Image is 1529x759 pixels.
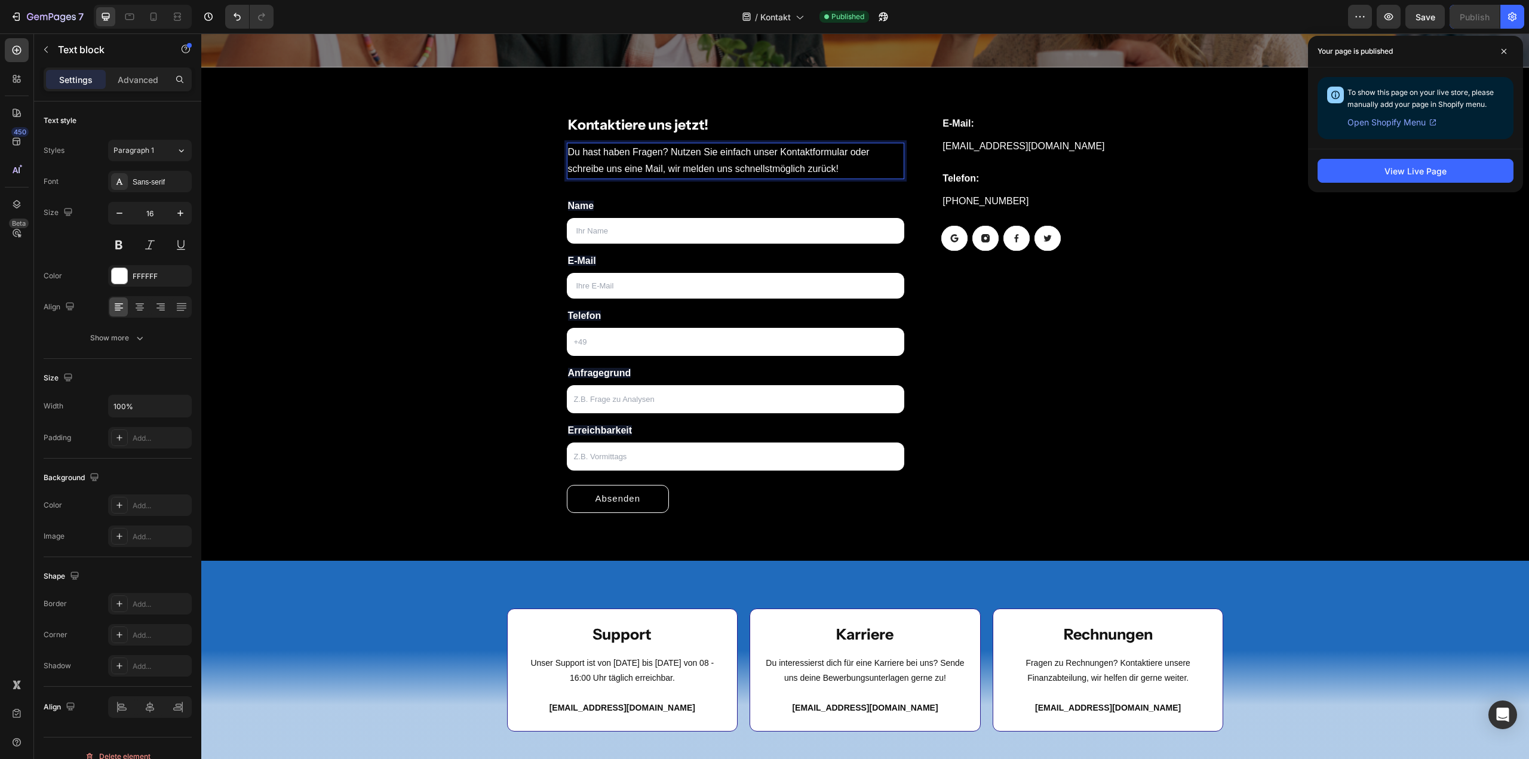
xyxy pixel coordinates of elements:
[366,294,704,322] input: +49
[133,599,189,610] div: Add...
[58,42,159,57] p: Text block
[44,271,62,281] div: Color
[44,370,75,386] div: Size
[741,159,961,177] p: [PHONE_NUMBER]
[133,531,189,542] div: Add...
[1318,159,1513,183] button: View Live Page
[366,409,704,437] input: Z.B. Vormittags
[1347,115,1426,130] span: Open Shopify Menu
[394,459,440,472] div: Absenden
[1405,5,1445,29] button: Save
[225,5,274,29] div: Undo/Redo
[367,277,400,287] span: Telefon
[44,629,67,640] div: Corner
[366,239,704,266] input: Ihre E-Mail
[740,82,962,99] h3: E-Mail:
[1347,88,1494,109] span: To show this page on your live store, please manually add your page in Shopify menu.
[44,115,76,126] div: Text style
[133,177,189,188] div: Sans-serif
[564,622,763,652] p: Du interessierst dich für eine Karriere bei uns? Sende uns deine Bewerbungsunterlagen gerne zu!
[44,569,82,585] div: Shape
[133,271,189,282] div: FFFFFF
[367,222,395,232] span: E-Mail
[44,327,192,349] button: Show more
[741,105,961,122] p: [EMAIL_ADDRESS][DOMAIN_NAME]
[118,73,158,86] p: Advanced
[760,11,791,23] span: Kontakt
[755,11,758,23] span: /
[133,630,189,641] div: Add...
[808,667,1006,682] p: [EMAIL_ADDRESS][DOMAIN_NAME]
[391,592,450,610] strong: Support
[44,470,102,486] div: Background
[44,432,71,443] div: Padding
[367,110,702,145] p: Du hast haben Fragen? Nutzen Sie einfach unser Kontaktformular oder schreibe uns eine Mail, wir m...
[9,219,29,228] div: Beta
[44,401,63,411] div: Width
[808,622,1006,652] p: Fragen zu Rechnungen? Kontaktiere unsere Finanzabteilung, wir helfen dir gerne weiter.
[44,299,77,315] div: Align
[1488,700,1517,729] div: Open Intercom Messenger
[44,598,67,609] div: Border
[11,127,29,137] div: 450
[831,11,864,22] span: Published
[367,83,507,100] strong: Kontaktiere uns jetzt!
[201,33,1529,759] iframe: Design area
[366,185,704,211] input: Ihr Name
[90,332,146,344] div: Show more
[133,500,189,511] div: Add...
[322,667,521,682] p: [EMAIL_ADDRESS][DOMAIN_NAME]
[366,451,468,480] button: Absenden
[44,500,62,511] div: Color
[564,667,763,682] p: [EMAIL_ADDRESS][DOMAIN_NAME]
[113,145,154,156] span: Paragraph 1
[78,10,84,24] p: 7
[109,395,191,417] input: Auto
[44,145,65,156] div: Styles
[862,592,951,610] strong: Rechnungen
[44,176,59,187] div: Font
[1460,11,1490,23] div: Publish
[5,5,89,29] button: 7
[635,592,692,610] strong: Karriere
[1450,5,1500,29] button: Publish
[1318,45,1393,57] p: Your page is published
[367,167,393,177] span: Name
[322,622,521,652] p: Unser Support ist von [DATE] bis [DATE] von 08 - 16:00 Uhr täglich erreichbar.
[44,699,78,715] div: Align
[367,334,430,345] span: Anfragegrund
[133,661,189,672] div: Add...
[1384,165,1447,177] div: View Live Page
[366,352,704,380] input: Z.B. Frage zu Analysen
[366,109,704,146] div: Rich Text Editor. Editing area: main
[59,73,93,86] p: Settings
[133,433,189,444] div: Add...
[44,660,71,671] div: Shadow
[1416,12,1435,22] span: Save
[367,392,431,402] span: Erreichbarkeit
[44,205,75,221] div: Size
[108,140,192,161] button: Paragraph 1
[44,531,65,542] div: Image
[740,137,962,153] h3: Telefon:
